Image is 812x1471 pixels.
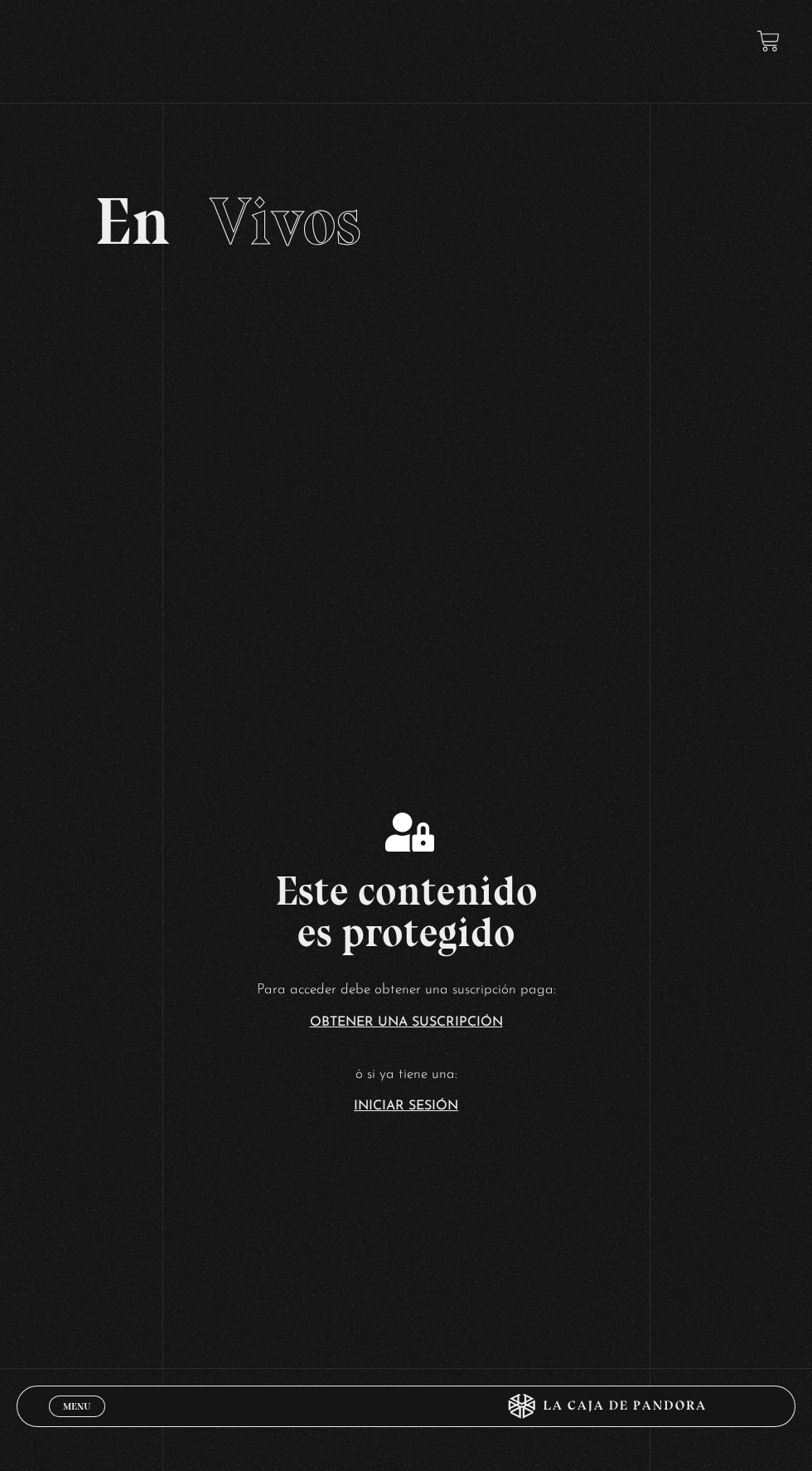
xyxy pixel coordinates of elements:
[63,1401,90,1411] span: Menu
[94,188,718,255] h2: En
[210,182,361,261] span: Vivos
[58,1415,97,1427] span: Cerrar
[757,29,780,51] a: View your shopping cart
[354,1100,458,1113] a: Iniciar Sesión
[310,1016,503,1029] a: Obtener una suscripción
